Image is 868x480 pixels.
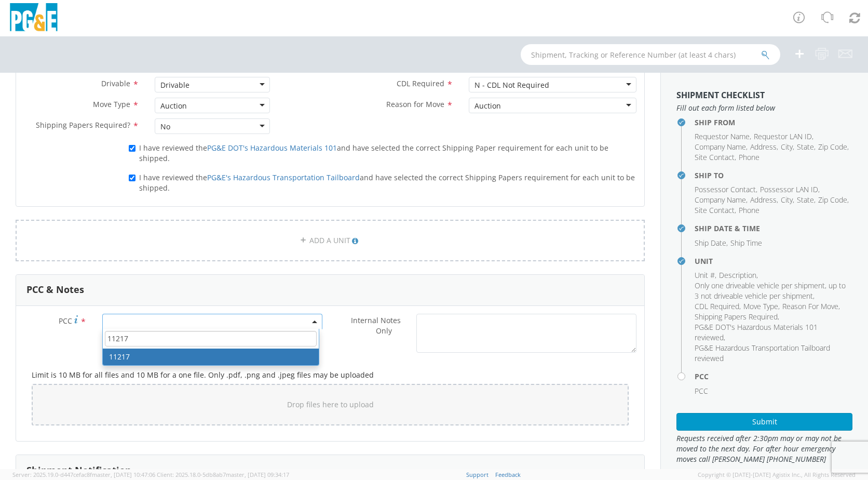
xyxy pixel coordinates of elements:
span: Zip Code [818,195,847,205]
span: Drop files here to upload [287,399,374,409]
span: Requestor Name [695,131,750,141]
span: CDL Required [397,78,444,88]
span: PG&E DOT's Hazardous Materials 101 reviewed [695,322,818,342]
li: , [818,195,849,205]
span: Server: 2025.19.0-d447cefac8f [12,471,155,478]
span: Ship Time [730,238,762,248]
li: , [695,131,751,142]
span: Company Name [695,195,746,205]
li: , [695,142,748,152]
h3: PCC & Notes [26,285,84,295]
span: City [781,142,793,152]
li: , [781,195,794,205]
span: Copyright © [DATE]-[DATE] Agistix Inc., All Rights Reserved [698,471,856,479]
h3: Shipment Notification [26,465,131,476]
h4: Unit [695,257,852,265]
span: Address [750,195,777,205]
span: master, [DATE] 09:34:17 [226,471,289,478]
span: Description [719,270,756,280]
a: ADD A UNIT [16,220,645,261]
span: Reason for Move [386,99,444,109]
span: Shipping Papers Required? [36,120,130,130]
li: , [695,238,728,248]
li: , [695,301,741,312]
img: pge-logo-06675f144f4cfa6a6814.png [8,3,60,34]
li: , [695,184,757,195]
li: , [782,301,840,312]
li: , [760,184,820,195]
h4: PCC [695,372,852,380]
li: , [781,142,794,152]
span: Requests received after 2:30pm may or may not be moved to the next day. For after hour emergency ... [676,433,852,464]
span: PCC [695,386,708,396]
span: Site Contact [695,152,735,162]
span: Address [750,142,777,152]
li: , [743,301,780,312]
li: , [754,131,813,142]
span: Internal Notes Only [351,315,401,336]
span: Requestor LAN ID [754,131,812,141]
span: CDL Required [695,301,739,311]
a: PG&E DOT's Hazardous Materials 101 [207,143,337,153]
a: PG&E's Hazardous Transportation Tailboard [207,172,360,182]
span: Reason For Move [782,301,838,311]
li: , [750,142,778,152]
span: Company Name [695,142,746,152]
input: Shipment, Tracking or Reference Number (at least 4 chars) [521,44,780,65]
div: No [160,122,170,132]
span: Phone [739,152,759,162]
li: , [695,205,736,216]
button: Submit [676,413,852,431]
span: Unit # [695,270,715,280]
span: Shipping Papers Required [695,312,778,322]
span: Phone [739,205,759,215]
li: , [797,142,816,152]
div: N - CDL Not Required [474,80,549,90]
span: Site Contact [695,205,735,215]
li: , [797,195,816,205]
span: Move Type [743,301,778,311]
a: Support [466,471,489,478]
div: Auction [160,101,187,111]
li: , [695,270,716,281]
li: , [750,195,778,205]
strong: Shipment Checklist [676,89,765,101]
span: State [797,142,814,152]
input: I have reviewed thePG&E DOT's Hazardous Materials 101and have selected the correct Shipping Paper... [129,145,135,152]
li: , [719,270,758,281]
li: , [695,195,748,205]
li: 11217 [103,349,319,365]
span: I have reviewed the and have selected the correct Shipping Papers requirement for each unit to be... [139,172,635,193]
span: PCC [59,316,72,326]
span: State [797,195,814,205]
span: I have reviewed the and have selected the correct Shipping Paper requirement for each unit to be ... [139,143,608,163]
input: I have reviewed thePG&E's Hazardous Transportation Tailboardand have selected the correct Shippin... [129,175,135,181]
h4: Ship Date & Time [695,224,852,232]
div: Drivable [160,80,189,90]
span: Fill out each form listed below [676,103,852,113]
span: Only one driveable vehicle per shipment, up to 3 not driveable vehicle per shipment [695,281,846,301]
li: , [695,312,779,322]
li: , [818,142,849,152]
span: Possessor Contact [695,184,756,194]
span: PG&E Hazardous Transportation Tailboard reviewed [695,343,830,363]
span: Ship Date [695,238,726,248]
li: , [695,152,736,163]
a: Feedback [495,471,521,478]
li: , [695,281,850,301]
span: Zip Code [818,142,847,152]
span: City [781,195,793,205]
div: Auction [474,101,501,111]
span: master, [DATE] 10:47:06 [92,471,155,478]
h4: Ship From [695,118,852,126]
h5: Limit is 10 MB for all files and 10 MB for a one file. Only .pdf, .png and .jpeg files may be upl... [32,371,629,379]
span: Drivable [101,78,130,88]
span: Move Type [93,99,130,109]
span: Possessor LAN ID [760,184,818,194]
li: , [695,322,850,343]
h4: Ship To [695,171,852,179]
span: Client: 2025.18.0-5db8ab7 [157,471,289,478]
